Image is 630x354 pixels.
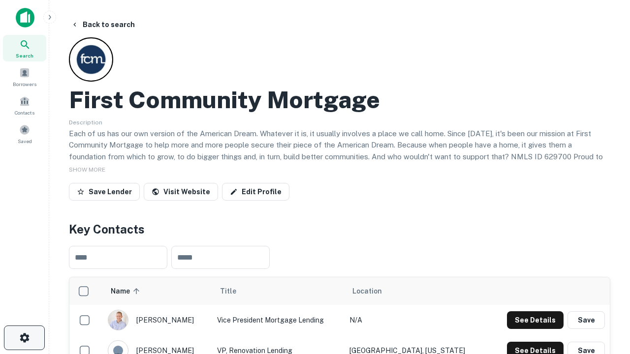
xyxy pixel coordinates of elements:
[108,310,207,330] div: [PERSON_NAME]
[69,220,610,238] h4: Key Contacts
[144,183,218,201] a: Visit Website
[345,277,487,305] th: Location
[212,277,345,305] th: Title
[16,52,33,59] span: Search
[222,183,289,201] a: Edit Profile
[3,92,46,118] a: Contacts
[3,35,46,61] a: Search
[3,63,46,90] a: Borrowers
[67,16,139,33] button: Back to search
[69,166,105,173] span: SHOW MORE
[69,119,102,126] span: Description
[15,109,34,117] span: Contacts
[13,80,36,88] span: Borrowers
[111,285,143,297] span: Name
[69,86,380,114] h2: First Community Mortgage
[69,128,610,174] p: Each of us has our own version of the American Dream. Whatever it is, it usually involves a place...
[507,311,564,329] button: See Details
[581,244,630,291] iframe: Chat Widget
[212,305,345,335] td: Vice President Mortgage Lending
[3,120,46,147] a: Saved
[220,285,249,297] span: Title
[69,183,140,201] button: Save Lender
[16,8,34,28] img: capitalize-icon.png
[345,305,487,335] td: N/A
[103,277,212,305] th: Name
[108,310,128,330] img: 1520878720083
[18,137,32,145] span: Saved
[352,285,382,297] span: Location
[567,311,605,329] button: Save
